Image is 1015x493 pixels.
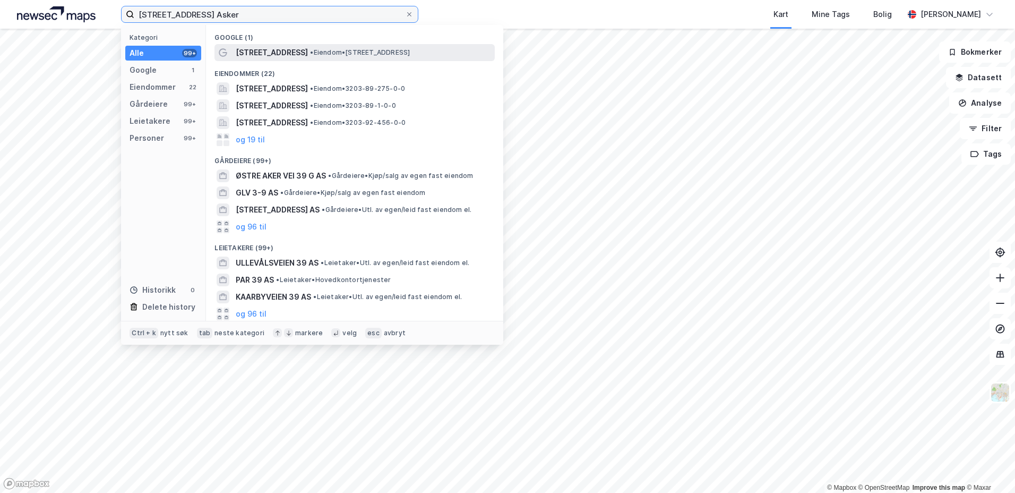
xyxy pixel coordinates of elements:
[236,257,319,269] span: ULLEVÅLSVEIEN 39 AS
[130,81,176,93] div: Eiendommer
[322,206,325,214] span: •
[321,259,324,267] span: •
[949,92,1011,114] button: Analyse
[342,329,357,337] div: velg
[295,329,323,337] div: markere
[962,442,1015,493] iframe: Chat Widget
[773,8,788,21] div: Kart
[310,101,313,109] span: •
[130,132,164,144] div: Personer
[182,134,197,142] div: 99+
[939,41,1011,63] button: Bokmerker
[960,118,1011,139] button: Filter
[182,100,197,108] div: 99+
[310,84,405,93] span: Eiendom • 3203-89-275-0-0
[236,169,326,182] span: ØSTRE AKER VEI 39 G AS
[160,329,188,337] div: nytt søk
[130,98,168,110] div: Gårdeiere
[130,328,158,338] div: Ctrl + k
[812,8,850,21] div: Mine Tags
[236,274,274,286] span: PAR 39 AS
[280,189,425,197] span: Gårdeiere • Kjøp/salg av egen fast eiendom
[873,8,892,21] div: Bolig
[134,6,405,22] input: Søk på adresse, matrikkel, gårdeiere, leietakere eller personer
[321,259,469,267] span: Leietaker • Utl. av egen/leid fast eiendom el.
[921,8,981,21] div: [PERSON_NAME]
[913,484,965,491] a: Improve this map
[313,293,316,301] span: •
[310,101,395,110] span: Eiendom • 3203-89-1-0-0
[280,189,283,197] span: •
[188,286,197,294] div: 0
[130,284,176,296] div: Historikk
[310,48,410,57] span: Eiendom • [STREET_ADDRESS]
[130,47,144,59] div: Alle
[188,66,197,74] div: 1
[328,172,331,180] span: •
[322,206,471,214] span: Gårdeiere • Utl. av egen/leid fast eiendom el.
[236,116,308,129] span: [STREET_ADDRESS]
[197,328,213,338] div: tab
[310,118,313,126] span: •
[130,64,157,76] div: Google
[142,301,195,313] div: Delete history
[328,172,473,180] span: Gårdeiere • Kjøp/salg av egen fast eiendom
[206,25,503,44] div: Google (1)
[236,82,308,95] span: [STREET_ADDRESS]
[236,186,278,199] span: GLV 3-9 AS
[236,133,265,146] button: og 19 til
[961,143,1011,165] button: Tags
[130,33,201,41] div: Kategori
[946,67,1011,88] button: Datasett
[17,6,96,22] img: logo.a4113a55bc3d86da70a041830d287a7e.svg
[236,220,266,233] button: og 96 til
[236,308,266,320] button: og 96 til
[365,328,382,338] div: esc
[236,203,320,216] span: [STREET_ADDRESS] AS
[236,99,308,112] span: [STREET_ADDRESS]
[313,293,462,301] span: Leietaker • Utl. av egen/leid fast eiendom el.
[182,117,197,125] div: 99+
[310,84,313,92] span: •
[206,235,503,254] div: Leietakere (99+)
[384,329,406,337] div: avbryt
[3,478,50,490] a: Mapbox homepage
[130,115,170,127] div: Leietakere
[962,442,1015,493] div: Kontrollprogram for chat
[214,329,264,337] div: neste kategori
[858,484,910,491] a: OpenStreetMap
[276,276,391,284] span: Leietaker • Hovedkontortjenester
[206,61,503,80] div: Eiendommer (22)
[990,382,1010,403] img: Z
[310,48,313,56] span: •
[827,484,856,491] a: Mapbox
[206,148,503,167] div: Gårdeiere (99+)
[310,118,406,127] span: Eiendom • 3203-92-456-0-0
[188,83,197,91] div: 22
[182,49,197,57] div: 99+
[236,291,311,303] span: KAARBYVEIEN 39 AS
[236,46,308,59] span: [STREET_ADDRESS]
[276,276,279,284] span: •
